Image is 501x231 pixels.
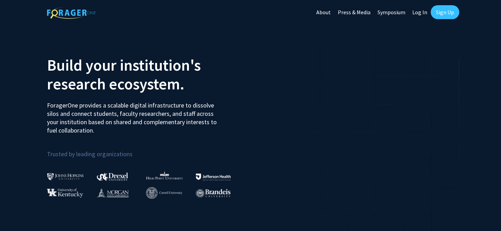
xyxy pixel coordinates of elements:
[97,188,129,197] img: Morgan State University
[196,189,231,198] img: Brandeis University
[47,140,245,159] p: Trusted by leading organizations
[47,7,96,19] img: ForagerOne Logo
[196,174,231,180] img: Thomas Jefferson University
[431,5,459,19] a: Sign Up
[47,173,84,180] img: Johns Hopkins University
[47,56,245,93] h2: Build your institution's research ecosystem.
[146,187,182,199] img: Cornell University
[97,173,128,181] img: Drexel University
[47,96,222,135] p: ForagerOne provides a scalable digital infrastructure to dissolve silos and connect students, fac...
[146,171,183,180] img: High Point University
[47,188,83,198] img: University of Kentucky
